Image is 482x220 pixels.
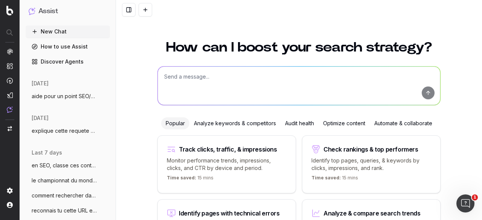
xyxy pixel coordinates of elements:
[6,6,13,15] img: Botify logo
[26,125,110,137] button: explique cette requete SQL SELECT DIS
[472,194,478,200] span: 1
[311,175,358,184] p: 15 mins
[26,190,110,202] button: comment rechercher dans botify des donné
[323,146,418,152] div: Check rankings & top performers
[7,63,13,69] img: Intelligence
[32,207,98,214] span: reconnais tu cette URL et le contenu htt
[456,194,474,212] iframe: Intercom live chat
[161,117,189,129] div: Popular
[32,127,98,135] span: explique cette requete SQL SELECT DIS
[26,41,110,53] a: How to use Assist
[311,175,341,181] span: Time saved:
[167,175,214,184] p: 15 mins
[32,149,62,156] span: last 7 days
[26,56,110,68] a: Discover Agents
[32,80,49,87] span: [DATE]
[7,77,13,84] img: Activation
[26,205,110,217] button: reconnais tu cette URL et le contenu htt
[167,175,196,181] span: Time saved:
[157,41,441,54] h1: How can I boost your search strategy?
[7,49,13,55] img: Analytics
[319,117,370,129] div: Optimize content
[7,188,13,194] img: Setting
[189,117,281,129] div: Analyze keywords & competitors
[7,92,13,98] img: Studio
[281,117,319,129] div: Audit health
[323,210,421,216] div: Analyze & compare search trends
[29,8,35,15] img: Assist
[32,192,98,199] span: comment rechercher dans botify des donné
[32,162,98,169] span: en SEO, classe ces contenus en chaud fro
[29,6,107,17] button: Assist
[370,117,437,129] div: Automate & collaborate
[26,90,110,102] button: aide pour un point SEO/Data, on va trait
[32,114,49,122] span: [DATE]
[179,210,280,216] div: Identify pages with technical errors
[26,174,110,187] button: le championnat du monde masculin de vole
[7,106,13,113] img: Assist
[179,146,277,152] div: Track clicks, traffic, & impressions
[167,157,287,172] p: Monitor performance trends, impressions, clicks, and CTR by device and period.
[7,202,13,208] img: My account
[38,6,58,17] h1: Assist
[8,126,12,131] img: Switch project
[26,26,110,38] button: New Chat
[32,177,98,184] span: le championnat du monde masculin de vole
[26,159,110,171] button: en SEO, classe ces contenus en chaud fro
[32,93,98,100] span: aide pour un point SEO/Data, on va trait
[311,157,431,172] p: Identify top pages, queries, & keywords by clicks, impressions, and rank.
